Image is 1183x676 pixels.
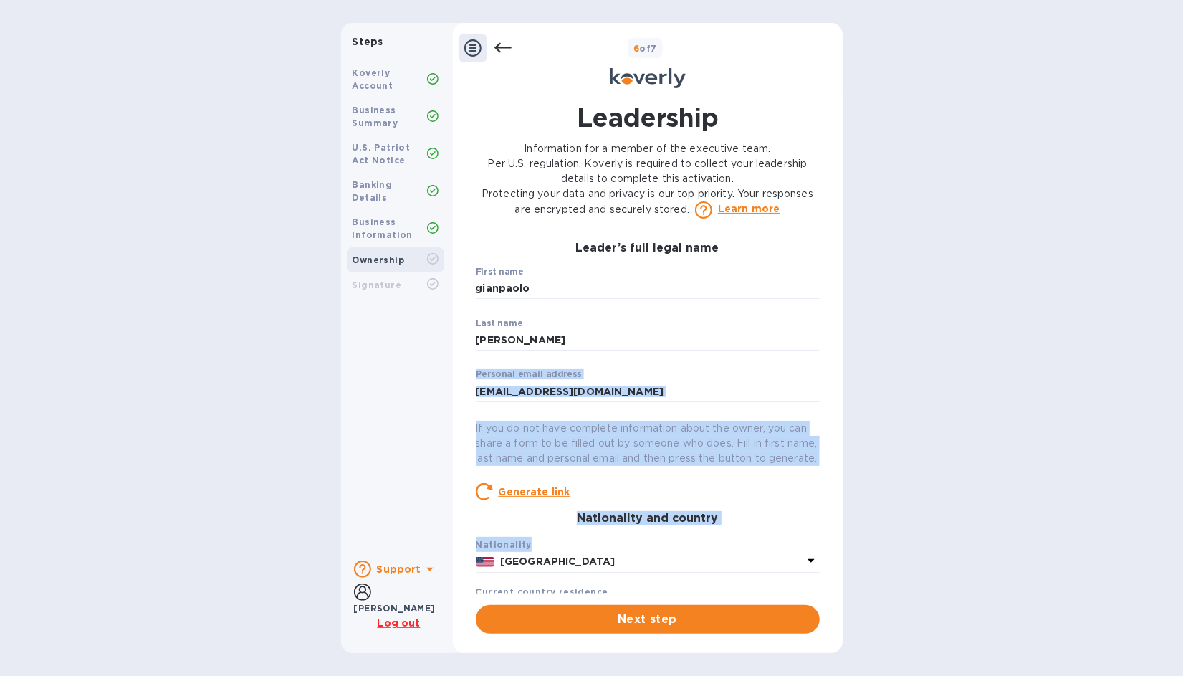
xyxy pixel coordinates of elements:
a: Learn more [718,201,780,216]
b: Ownership [353,254,405,265]
b: Business Information [353,216,413,240]
img: US [476,557,495,567]
h3: Nationality and country [476,512,820,525]
b: [PERSON_NAME] [354,603,436,614]
label: Last name [476,319,523,328]
p: If you do not have complete information about the owner, you can share a form to be filled out by... [476,421,820,466]
b: [GEOGRAPHIC_DATA] [500,556,615,567]
span: Next step [487,611,808,628]
b: Nationality [476,539,532,550]
span: 6 [633,43,639,54]
p: Information for a member of the executive team. Per U.S. regulation, Koverly is required to colle... [476,141,820,219]
input: Enter personal email address [476,381,820,402]
input: Enter last name [476,330,820,351]
input: Enter first name [476,278,820,300]
button: Next step [476,605,820,634]
h1: Leadership [577,100,718,135]
b: Steps [353,36,383,47]
label: Personal email address [476,371,581,379]
b: of 7 [633,43,657,54]
b: Support [377,563,421,575]
label: First name [476,267,524,276]
u: Generate link [499,486,570,498]
b: Current country residence [476,586,608,597]
b: Signature [353,280,402,290]
b: Business Summary [353,105,398,128]
b: Banking Details [353,179,393,203]
b: U.S. Patriot Act Notice [353,142,411,166]
b: Koverly Account [353,67,393,91]
h3: Leader’s full legal name [476,242,820,255]
u: Log out [377,617,420,629]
